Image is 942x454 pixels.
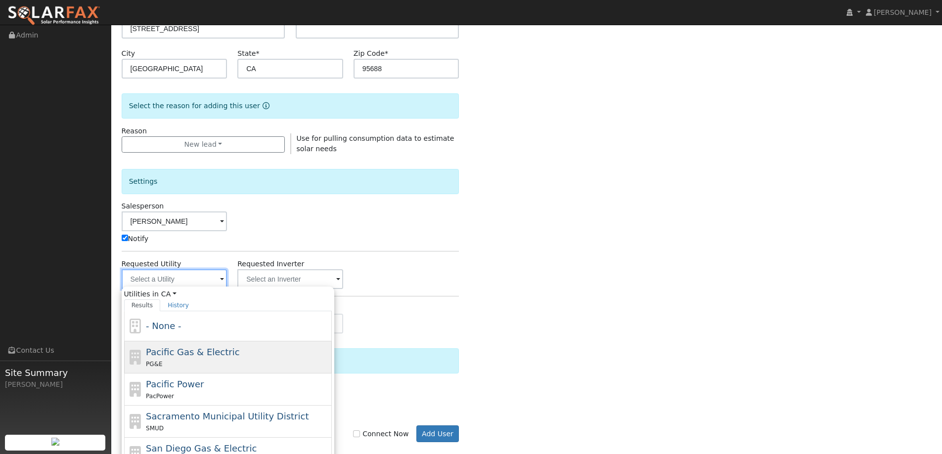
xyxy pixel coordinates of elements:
[353,430,360,437] input: Connect Now
[122,235,128,241] input: Notify
[122,169,459,194] div: Settings
[122,234,149,244] label: Notify
[122,136,285,153] button: New lead
[146,321,181,331] span: - None -
[122,201,164,211] label: Salesperson
[237,259,304,269] label: Requested Inverter
[237,269,343,289] input: Select an Inverter
[385,49,388,57] span: Required
[297,134,454,153] span: Use for pulling consumption data to estimate solar needs
[416,425,459,442] button: Add User
[874,8,932,16] span: [PERSON_NAME]
[146,379,204,389] span: Pacific Power
[256,49,259,57] span: Required
[353,429,408,439] label: Connect Now
[237,48,259,59] label: State
[146,347,239,357] span: Pacific Gas & Electric
[146,411,309,421] span: Sacramento Municipal Utility District
[122,211,227,231] input: Select a User
[122,93,459,119] div: Select the reason for adding this user
[161,289,177,299] a: CA
[124,299,161,311] a: Results
[122,48,135,59] label: City
[146,393,174,400] span: PacPower
[354,48,388,59] label: Zip Code
[146,361,162,368] span: PG&E
[51,438,59,446] img: retrieve
[122,259,181,269] label: Requested Utility
[122,126,147,136] label: Reason
[146,443,257,454] span: San Diego Gas & Electric
[124,289,332,299] span: Utilities in
[146,425,164,432] span: SMUD
[122,269,227,289] input: Select a Utility
[7,5,100,26] img: SolarFax
[260,102,269,110] a: Reason for new user
[5,366,106,379] span: Site Summary
[160,299,196,311] a: History
[5,379,106,390] div: [PERSON_NAME]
